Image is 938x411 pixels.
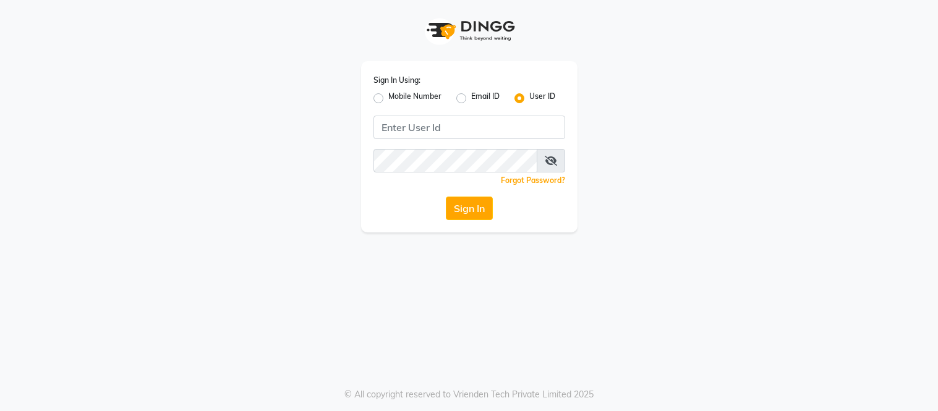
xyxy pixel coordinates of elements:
label: Sign In Using: [373,75,420,86]
button: Sign In [446,197,493,220]
label: Email ID [471,91,500,106]
a: Forgot Password? [501,176,565,185]
input: Username [373,116,565,139]
img: logo1.svg [420,12,519,49]
input: Username [373,149,537,172]
label: Mobile Number [388,91,441,106]
label: User ID [529,91,555,106]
